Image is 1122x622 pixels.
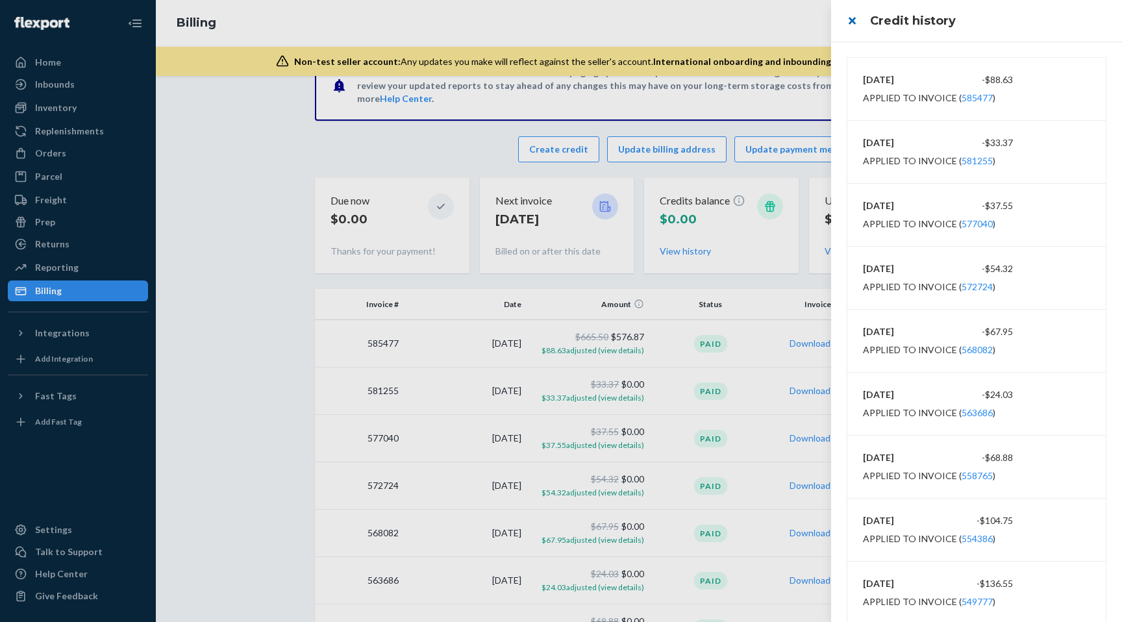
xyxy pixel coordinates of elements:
button: 585477 [962,92,993,105]
div: Applied to invoice ( ) [863,92,995,105]
div: Applied to invoice ( ) [863,343,995,356]
button: close [839,8,865,34]
p: [DATE] [863,136,938,149]
div: -$33.37 [938,136,1014,149]
div: -$104.75 [938,514,1014,527]
button: 577040 [962,218,993,230]
button: 563686 [962,406,993,419]
span: Chat [31,9,57,21]
p: [DATE] [863,262,938,275]
div: Applied to invoice ( ) [863,155,995,168]
div: Applied to invoice ( ) [863,469,995,482]
div: Applied to invoice ( ) [863,406,995,419]
div: -$37.55 [938,199,1014,212]
p: [DATE] [863,388,938,401]
div: Applied to invoice ( ) [863,280,995,293]
div: -$88.63 [938,73,1014,86]
p: [DATE] [863,514,938,527]
p: [DATE] [863,199,938,212]
p: [DATE] [863,451,938,464]
button: 558765 [962,469,993,482]
h3: Credit history [870,12,1106,29]
button: 554386 [962,532,993,545]
div: -$24.03 [938,388,1014,401]
button: 568082 [962,343,993,356]
div: -$68.88 [938,451,1014,464]
div: -$54.32 [938,262,1014,275]
div: Applied to invoice ( ) [863,595,995,608]
p: [DATE] [863,325,938,338]
p: [DATE] [863,73,938,86]
div: -$136.55 [938,577,1014,590]
div: Applied to invoice ( ) [863,532,995,545]
div: -$67.95 [938,325,1014,338]
button: 549777 [962,595,993,608]
p: [DATE] [863,577,938,590]
div: Applied to invoice ( ) [863,218,995,230]
button: 572724 [962,280,993,293]
button: 581255 [962,155,993,168]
